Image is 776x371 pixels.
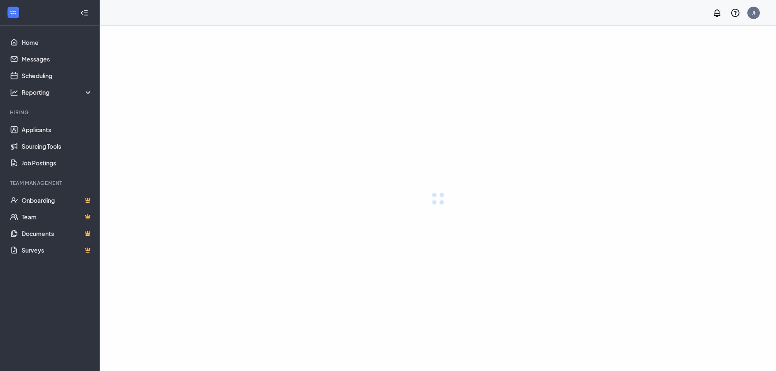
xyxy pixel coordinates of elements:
[22,225,93,242] a: DocumentsCrown
[22,138,93,155] a: Sourcing Tools
[752,9,755,16] div: JI
[22,34,93,51] a: Home
[22,242,93,258] a: SurveysCrown
[22,121,93,138] a: Applicants
[10,179,91,187] div: Team Management
[80,9,88,17] svg: Collapse
[22,67,93,84] a: Scheduling
[22,192,93,209] a: OnboardingCrown
[22,88,93,96] div: Reporting
[730,8,740,18] svg: QuestionInfo
[712,8,722,18] svg: Notifications
[22,209,93,225] a: TeamCrown
[22,51,93,67] a: Messages
[9,8,17,17] svg: WorkstreamLogo
[22,155,93,171] a: Job Postings
[10,88,18,96] svg: Analysis
[10,109,91,116] div: Hiring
